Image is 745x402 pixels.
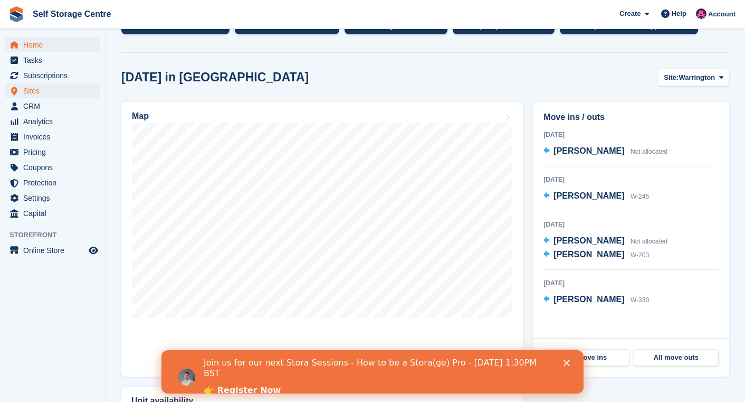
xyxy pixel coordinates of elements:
[543,248,649,262] a: [PERSON_NAME] W-203
[23,53,87,68] span: Tasks
[553,236,624,245] span: [PERSON_NAME]
[121,102,523,377] a: Map
[5,206,100,221] a: menu
[5,99,100,114] a: menu
[5,191,100,205] a: menu
[23,191,87,205] span: Settings
[634,349,719,366] a: All move outs
[5,145,100,160] a: menu
[23,38,87,52] span: Home
[121,70,309,85] h2: [DATE] in [GEOGRAPHIC_DATA]
[544,349,629,366] a: All move ins
[23,206,87,221] span: Capital
[543,293,649,307] a: [PERSON_NAME] W-330
[28,5,115,23] a: Self Storage Centre
[42,35,119,46] a: 👉 Register Now
[553,146,624,155] span: [PERSON_NAME]
[679,72,715,83] span: Warrington
[543,145,667,158] a: [PERSON_NAME] Not allocated
[631,148,667,155] span: Not allocated
[543,130,719,139] div: [DATE]
[658,69,729,86] button: Site: Warrington
[543,175,719,184] div: [DATE]
[23,68,87,83] span: Subscriptions
[5,243,100,258] a: menu
[543,278,719,288] div: [DATE]
[5,53,100,68] a: menu
[5,114,100,129] a: menu
[543,190,649,203] a: [PERSON_NAME] W-246
[23,83,87,98] span: Sites
[9,230,105,240] span: Storefront
[8,6,24,22] img: stora-icon-8386f47178a22dfd0bd8f6a31ec36ba5ce8667c1dd55bd0f319d3a0aa187defe.svg
[5,83,100,98] a: menu
[543,111,719,124] h2: Move ins / outs
[631,296,649,304] span: W-330
[23,175,87,190] span: Protection
[5,160,100,175] a: menu
[23,145,87,160] span: Pricing
[553,191,624,200] span: [PERSON_NAME]
[631,193,649,200] span: W-246
[161,350,584,394] iframe: Intercom live chat banner
[23,243,87,258] span: Online Store
[619,8,641,19] span: Create
[5,129,100,144] a: menu
[87,244,100,257] a: Preview store
[631,251,649,259] span: W-203
[543,235,667,248] a: [PERSON_NAME] Not allocated
[23,160,87,175] span: Coupons
[553,295,624,304] span: [PERSON_NAME]
[402,10,413,16] div: Close
[664,72,679,83] span: Site:
[543,220,719,229] div: [DATE]
[672,8,686,19] span: Help
[631,238,667,245] span: Not allocated
[132,111,149,121] h2: Map
[23,129,87,144] span: Invoices
[23,99,87,114] span: CRM
[696,8,706,19] img: Ben Scott
[5,68,100,83] a: menu
[5,38,100,52] a: menu
[23,114,87,129] span: Analytics
[553,250,624,259] span: [PERSON_NAME]
[5,175,100,190] a: menu
[708,9,736,20] span: Account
